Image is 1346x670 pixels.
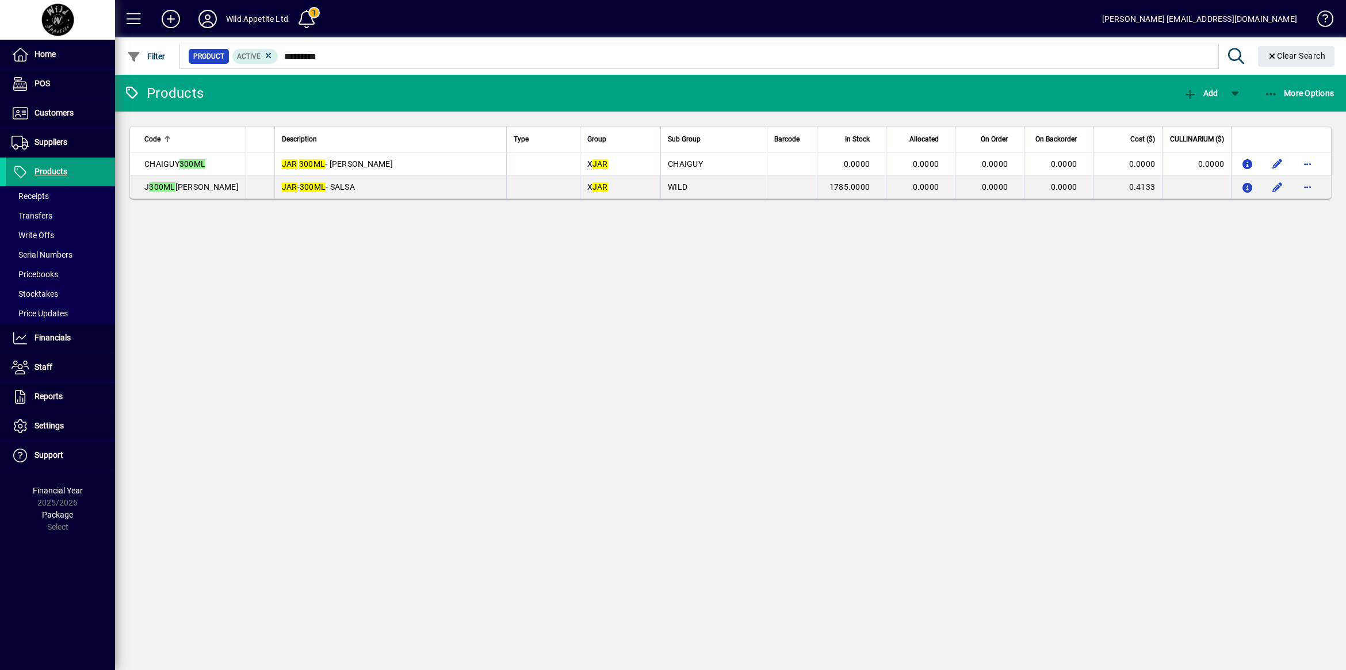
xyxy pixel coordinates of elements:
[913,159,939,169] span: 0.0000
[35,137,67,147] span: Suppliers
[12,250,72,259] span: Serial Numbers
[144,133,239,146] div: Code
[774,133,810,146] div: Barcode
[282,133,499,146] div: Description
[514,133,573,146] div: Type
[913,182,939,192] span: 0.0000
[35,333,71,342] span: Financials
[6,284,115,304] a: Stocktakes
[1298,155,1317,173] button: More options
[824,133,880,146] div: In Stock
[1102,10,1297,28] div: [PERSON_NAME] [EMAIL_ADDRESS][DOMAIN_NAME]
[1170,133,1224,146] span: CULLINARIUM ($)
[42,510,73,519] span: Package
[189,9,226,29] button: Profile
[1051,159,1077,169] span: 0.0000
[237,52,261,60] span: Active
[144,133,160,146] span: Code
[1051,182,1077,192] span: 0.0000
[592,159,608,169] em: JAR
[1261,83,1337,104] button: More Options
[35,167,67,176] span: Products
[299,159,325,169] em: 300ML
[1268,178,1287,196] button: Edit
[774,133,800,146] span: Barcode
[35,362,52,372] span: Staff
[6,206,115,225] a: Transfers
[668,182,687,192] span: WILD
[35,392,63,401] span: Reports
[592,182,608,192] em: JAR
[6,324,115,353] a: Financials
[149,182,175,192] em: 300ML
[6,99,115,128] a: Customers
[124,84,204,102] div: Products
[6,412,115,441] a: Settings
[1180,83,1221,104] button: Add
[668,133,701,146] span: Sub Group
[282,182,355,192] span: - - SALSA
[1298,178,1317,196] button: More options
[1031,133,1087,146] div: On Backorder
[514,133,529,146] span: Type
[829,182,870,192] span: 1785.0000
[12,270,58,279] span: Pricebooks
[144,182,239,192] span: J [PERSON_NAME]
[6,225,115,245] a: Write Offs
[35,450,63,460] span: Support
[300,182,326,192] em: 300ML
[962,133,1018,146] div: On Order
[981,133,1008,146] span: On Order
[6,128,115,157] a: Suppliers
[127,52,166,61] span: Filter
[1093,152,1162,175] td: 0.0000
[282,159,393,169] span: - [PERSON_NAME]
[1183,89,1218,98] span: Add
[12,192,49,201] span: Receipts
[1093,175,1162,198] td: 0.4133
[1264,89,1334,98] span: More Options
[893,133,949,146] div: Allocated
[844,159,870,169] span: 0.0000
[6,353,115,382] a: Staff
[1130,133,1155,146] span: Cost ($)
[6,245,115,265] a: Serial Numbers
[6,265,115,284] a: Pricebooks
[6,186,115,206] a: Receipts
[1268,155,1287,173] button: Edit
[12,289,58,298] span: Stocktakes
[124,46,169,67] button: Filter
[587,133,606,146] span: Group
[12,231,54,240] span: Write Offs
[982,159,1008,169] span: 0.0000
[1258,46,1335,67] button: Clear
[33,486,83,495] span: Financial Year
[6,441,115,470] a: Support
[1162,152,1231,175] td: 0.0000
[6,40,115,69] a: Home
[909,133,939,146] span: Allocated
[35,79,50,88] span: POS
[152,9,189,29] button: Add
[12,309,68,318] span: Price Updates
[668,159,703,169] span: CHAIGUY
[1309,2,1332,40] a: Knowledge Base
[282,159,297,169] em: JAR
[587,133,654,146] div: Group
[6,304,115,323] a: Price Updates
[35,421,64,430] span: Settings
[179,159,205,169] em: 300ML
[6,382,115,411] a: Reports
[282,133,317,146] span: Description
[668,133,760,146] div: Sub Group
[226,10,288,28] div: Wild Appetite Ltd
[587,159,608,169] span: X
[35,108,74,117] span: Customers
[1267,51,1326,60] span: Clear Search
[12,211,52,220] span: Transfers
[587,182,608,192] span: X
[232,49,278,64] mat-chip: Activation Status: Active
[1035,133,1077,146] span: On Backorder
[35,49,56,59] span: Home
[6,70,115,98] a: POS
